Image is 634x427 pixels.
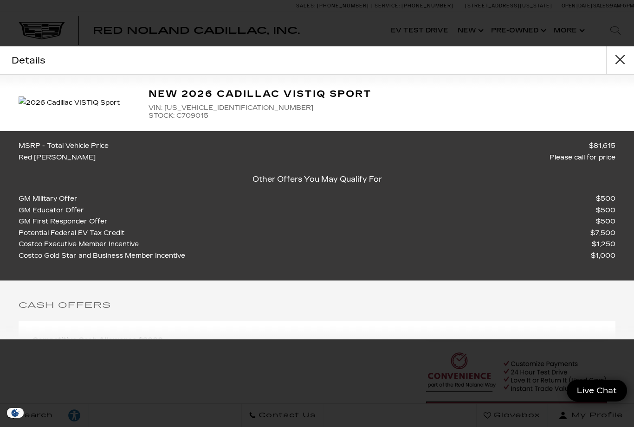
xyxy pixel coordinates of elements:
h2: New 2026 Cadillac VISTIQ Sport [149,86,615,102]
span: $500 [596,193,615,205]
span: GM First Responder Offer [19,216,112,228]
span: Potential Federal EV Tax Credit [19,228,129,239]
span: Costco Gold Star and Business Member Incentive [19,250,190,262]
a: Potential Federal EV Tax Credit $7,500 [19,228,615,239]
img: Opt-Out Icon [5,408,26,418]
span: $500 [596,216,615,228]
span: Competitive Cash Allowance [32,336,136,344]
span: $2000 [138,336,163,344]
span: Please call for price [550,152,615,164]
span: $1,000 [591,250,615,262]
button: close [606,46,634,74]
span: MSRP - Total Vehicle Price [19,140,113,152]
span: GM Educator Offer [19,205,89,217]
img: 2026 Cadillac VISTIQ Sport [19,96,135,109]
h5: Cash Offers [19,299,615,312]
span: Costco Executive Member Incentive [19,239,143,250]
span: Red [PERSON_NAME] [19,152,100,164]
a: GM Educator Offer $500 [19,205,615,217]
a: Costco Executive Member Incentive $1,250 [19,239,615,250]
a: GM Military Offer $500 [19,193,615,205]
a: MSRP - Total Vehicle Price $81,615 [19,140,615,152]
span: STOCK: C709015 [149,112,615,120]
a: Costco Gold Star and Business Member Incentive $1,000 [19,250,615,262]
span: $1,250 [592,239,615,250]
p: Other Offers You May Qualify For [19,173,615,186]
span: $7,500 [590,228,615,239]
span: $81,615 [589,140,615,152]
section: Click to Open Cookie Consent Modal [5,408,26,418]
a: GM First Responder Offer $500 [19,216,615,228]
span: $500 [596,205,615,217]
span: GM Military Offer [19,193,82,205]
span: Live Chat [572,385,621,396]
a: Live Chat [567,380,627,402]
span: VIN: [US_VEHICLE_IDENTIFICATION_NUMBER] [149,104,615,112]
a: Red [PERSON_NAME] Please call for price [19,152,615,164]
